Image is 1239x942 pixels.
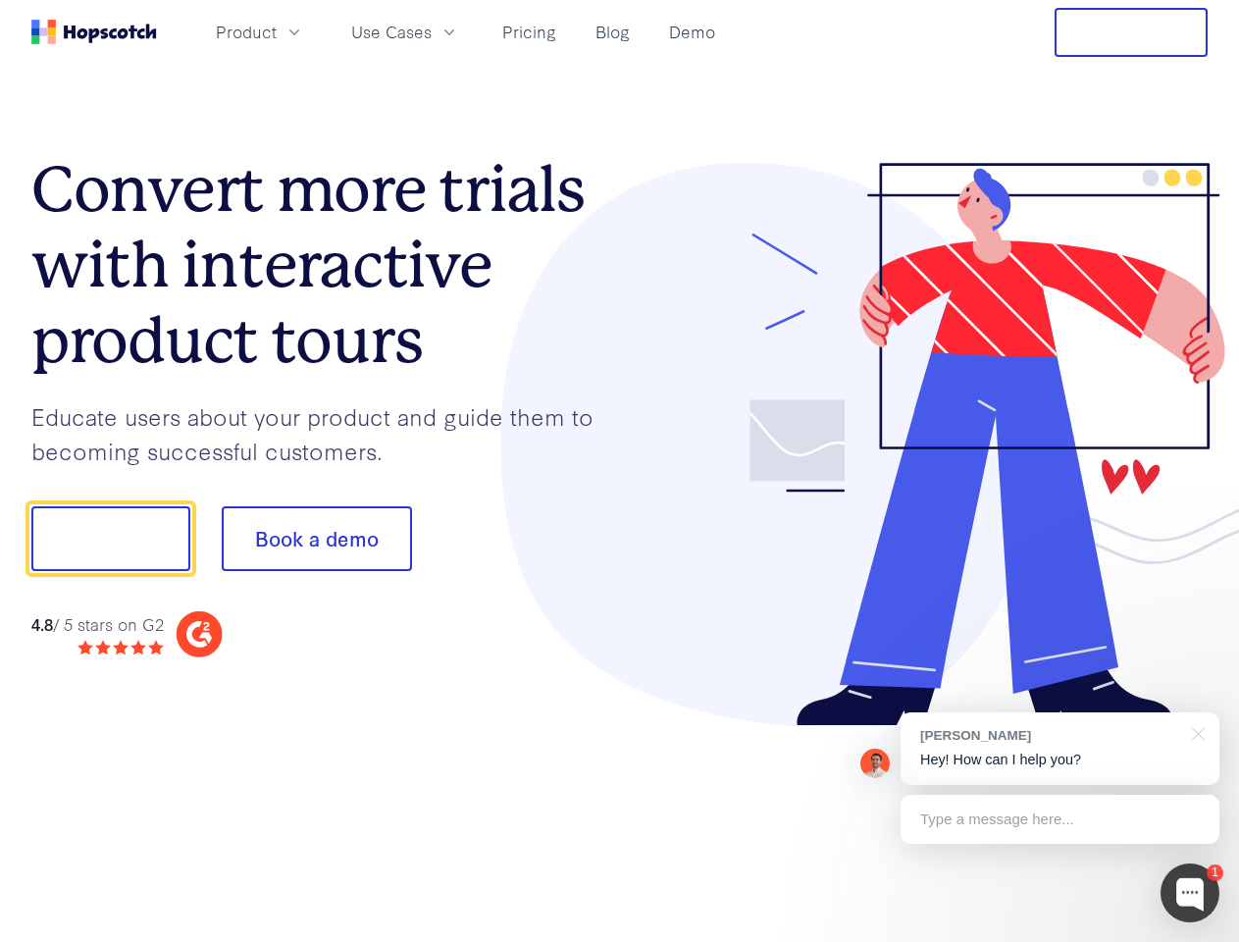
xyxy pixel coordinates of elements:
div: 1 [1207,864,1223,881]
span: Use Cases [351,20,432,44]
a: Pricing [494,16,564,48]
h1: Convert more trials with interactive product tours [31,152,620,378]
button: Product [204,16,316,48]
a: Home [31,20,157,44]
div: / 5 stars on G2 [31,612,164,637]
button: Show me! [31,506,190,571]
div: [PERSON_NAME] [920,726,1180,745]
p: Hey! How can I help you? [920,750,1200,770]
img: Mark Spera [860,749,890,778]
p: Educate users about your product and guide them to becoming successful customers. [31,399,620,467]
strong: 4.8 [31,612,53,635]
a: Blog [588,16,638,48]
button: Book a demo [222,506,412,571]
div: Type a message here... [901,795,1219,844]
span: Product [216,20,277,44]
button: Free Trial [1055,8,1208,57]
a: Demo [661,16,723,48]
button: Use Cases [339,16,471,48]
